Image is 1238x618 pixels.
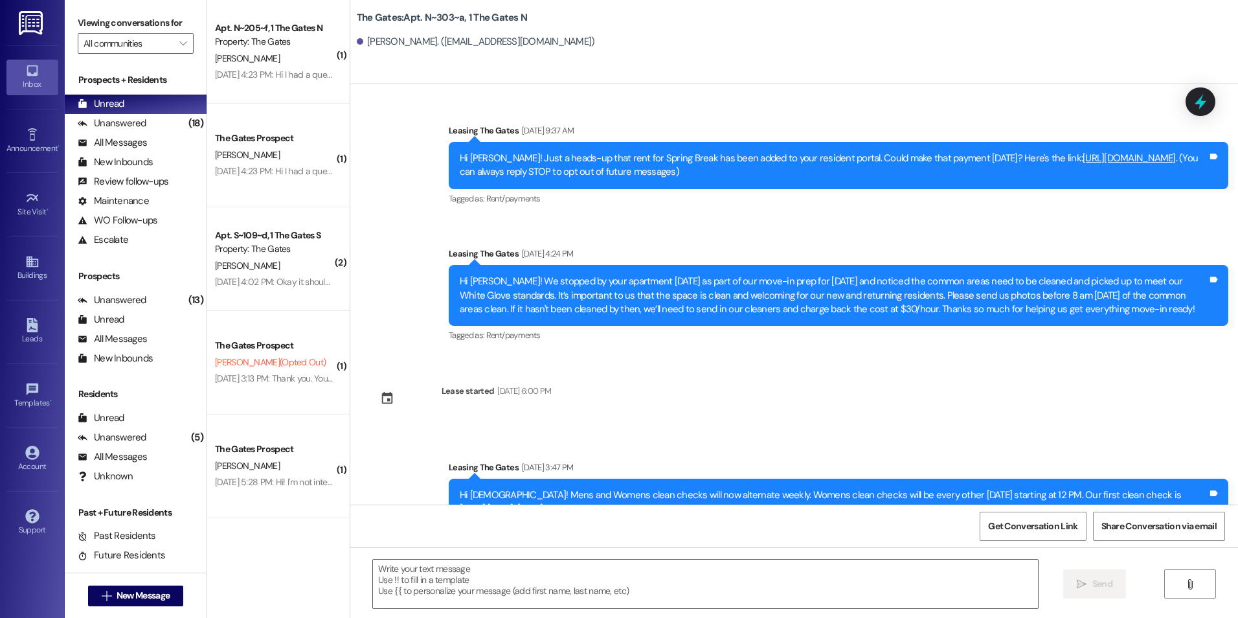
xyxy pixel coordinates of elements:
div: Tagged as: [449,326,1228,345]
span: Rent/payments [486,193,541,204]
div: Prospects [65,269,207,283]
div: Tagged as: [449,189,1228,208]
input: All communities [84,33,173,54]
i:  [102,591,111,601]
img: ResiDesk Logo [19,11,45,35]
div: Leasing The Gates [449,124,1228,142]
div: Apt. N~205~f, 1 The Gates N [215,21,335,35]
span: Rent/payments [486,330,541,341]
div: The Gates Prospect [215,339,335,352]
div: All Messages [78,332,147,346]
div: Maintenance [78,194,149,208]
span: [PERSON_NAME] [215,52,280,64]
div: [DATE] 9:37 AM [519,124,574,137]
i:  [1077,579,1086,589]
div: Hi [DEMOGRAPHIC_DATA]! Mens and Womens clean checks will now alternate weekly. Womens clean check... [460,488,1208,530]
div: (18) [185,113,207,133]
span: [PERSON_NAME] [215,460,280,472]
div: (5) [188,428,207,448]
div: Property: The Gates [215,242,335,256]
div: Unanswered [78,431,146,444]
div: WO Follow-ups [78,214,157,227]
div: Apt. S~109~d, 1 The Gates S [215,229,335,242]
button: Share Conversation via email [1093,512,1225,541]
a: Account [6,442,58,477]
div: Hi [PERSON_NAME]! Just a heads-up that rent for Spring Break has been added to your resident port... [460,152,1208,179]
div: (13) [185,290,207,310]
button: Send [1063,569,1126,599]
a: Templates • [6,378,58,413]
span: Send [1092,577,1112,591]
div: [DATE] 3:47 PM [519,461,574,474]
i:  [179,38,186,49]
div: All Messages [78,450,147,464]
div: [DATE] 4:23 PM: Hi I had a question! I got a fall discount and I was wondering if that discount i... [215,69,699,80]
span: [PERSON_NAME] [215,149,280,161]
span: New Message [117,589,170,602]
div: Prospects + Residents [65,73,207,87]
div: [DATE] 3:13 PM: Thank you. You will no longer receive texts from this thread. Please reply with '... [215,372,851,384]
div: Past Residents [78,529,156,543]
button: New Message [88,586,184,606]
div: New Inbounds [78,155,153,169]
div: New Inbounds [78,352,153,365]
div: [PERSON_NAME]. ([EMAIL_ADDRESS][DOMAIN_NAME]) [357,35,595,49]
a: Leads [6,314,58,349]
div: Hi [PERSON_NAME]! We stopped by your apartment [DATE] as part of our move-in prep for [DATE] and ... [460,275,1208,316]
div: All Messages [78,136,147,150]
span: Get Conversation Link [988,520,1077,533]
div: Unanswered [78,117,146,130]
button: Get Conversation Link [980,512,1086,541]
span: [PERSON_NAME] [215,260,280,271]
a: Buildings [6,251,58,286]
span: Share Conversation via email [1101,520,1217,533]
label: Viewing conversations for [78,13,194,33]
span: • [58,142,60,151]
div: Unknown [78,470,133,483]
div: Past + Future Residents [65,506,207,520]
b: The Gates: Apt. N~303~a, 1 The Gates N [357,11,527,25]
div: Leasing The Gates [449,461,1228,479]
span: [PERSON_NAME] (Opted Out) [215,356,326,368]
div: The Gates Prospect [215,132,335,145]
div: Property: The Gates [215,35,335,49]
div: Unanswered [78,293,146,307]
i:  [1185,579,1195,589]
div: [DATE] 5:28 PM: Hi! I'm not interested anymore, but thank you! [215,476,445,488]
div: Unread [78,411,124,425]
a: [URL][DOMAIN_NAME] [1083,152,1176,165]
div: Unread [78,97,124,111]
div: Residents [65,387,207,401]
div: Unread [78,313,124,326]
div: [DATE] 6:00 PM [494,384,551,398]
div: The Gates Prospect [215,442,335,456]
a: Site Visit • [6,187,58,222]
div: Future Residents [78,549,165,562]
a: Support [6,505,58,540]
div: [DATE] 4:02 PM: Okay it should be all good now! [215,276,394,288]
span: • [50,396,52,406]
div: Review follow-ups [78,175,168,189]
div: [DATE] 4:24 PM [519,247,574,260]
div: Escalate [78,233,128,247]
a: Inbox [6,60,58,95]
span: • [47,205,49,214]
div: [DATE] 4:23 PM: Hi I had a question! I got a fall discount and I was wondering if that discount i... [215,165,699,177]
div: Leasing The Gates [449,247,1228,265]
div: Lease started [442,384,495,398]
